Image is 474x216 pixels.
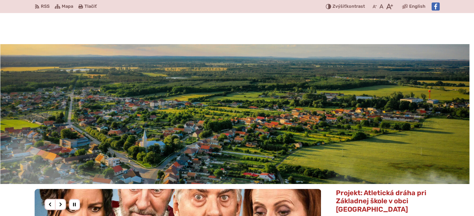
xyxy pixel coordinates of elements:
span: English [409,3,425,10]
div: Pozastaviť pohyb slajdera [69,199,80,210]
div: Nasledujúci slajd [55,199,66,210]
span: Tlačiť [84,4,97,9]
a: English [408,3,427,10]
div: Predošlý slajd [45,199,56,210]
span: kontrast [333,4,365,9]
img: Prejsť na Facebook stránku [432,2,440,11]
span: RSS [41,3,50,10]
span: Zvýšiť [333,4,346,9]
span: Mapa [62,3,73,10]
span: Projekt: Atletická dráha pri Základnej škole v obci [GEOGRAPHIC_DATA] [336,189,426,214]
